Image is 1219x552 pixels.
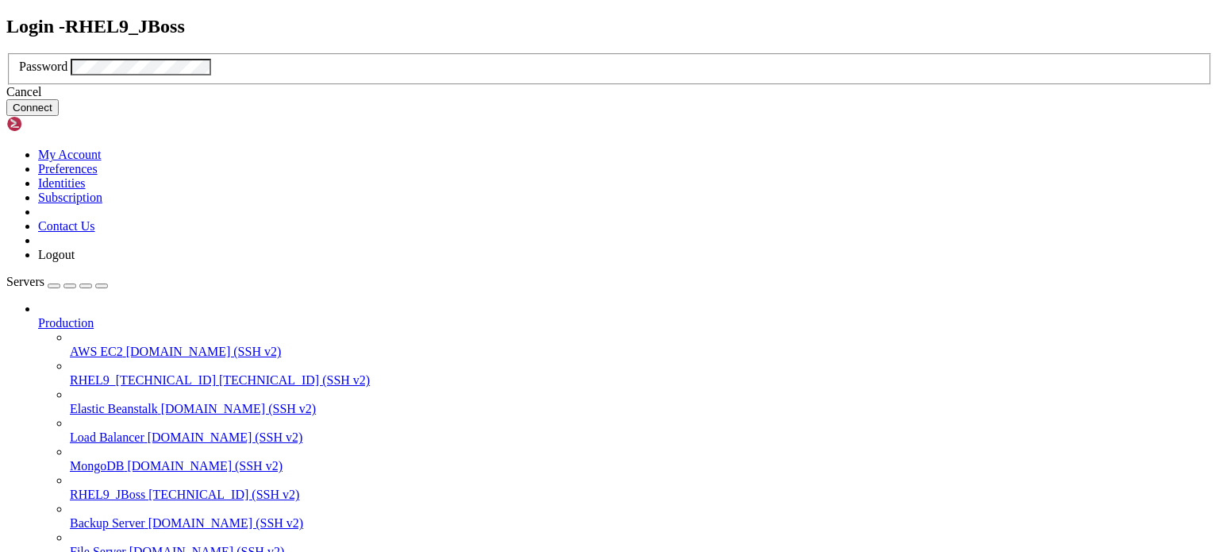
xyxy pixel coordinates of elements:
span: [DOMAIN_NAME] (SSH v2) [161,402,317,415]
li: AWS EC2 [DOMAIN_NAME] (SSH v2) [70,330,1213,359]
h2: Login - RHEL9_JBoss [6,16,1213,37]
span: Backup Server [70,516,145,530]
span: Elastic Beanstalk [70,402,158,415]
span: [DOMAIN_NAME] (SSH v2) [148,430,303,444]
span: RHEL9_JBoss [70,488,145,501]
a: Backup Server [DOMAIN_NAME] (SSH v2) [70,516,1213,531]
a: Elastic Beanstalk [DOMAIN_NAME] (SSH v2) [70,402,1213,416]
span: RHEL9_[TECHNICAL_ID] [70,373,216,387]
li: MongoDB [DOMAIN_NAME] (SSH v2) [70,445,1213,473]
li: Elastic Beanstalk [DOMAIN_NAME] (SSH v2) [70,388,1213,416]
a: Load Balancer [DOMAIN_NAME] (SSH v2) [70,430,1213,445]
li: RHEL9_JBoss [TECHNICAL_ID] (SSH v2) [70,473,1213,502]
span: Load Balancer [70,430,144,444]
a: Logout [38,248,75,261]
span: [TECHNICAL_ID] (SSH v2) [148,488,299,501]
a: Production [38,316,1213,330]
span: MongoDB [70,459,124,473]
span: Servers [6,275,44,288]
label: Password [19,60,67,73]
a: Identities [38,176,86,190]
div: (0, 1) [6,20,13,33]
span: [DOMAIN_NAME] (SSH v2) [148,516,304,530]
span: [DOMAIN_NAME] (SSH v2) [127,459,283,473]
li: Backup Server [DOMAIN_NAME] (SSH v2) [70,502,1213,531]
a: RHEL9_[TECHNICAL_ID] [TECHNICAL_ID] (SSH v2) [70,373,1213,388]
a: RHEL9_JBoss [TECHNICAL_ID] (SSH v2) [70,488,1213,502]
a: Preferences [38,162,98,176]
div: Cancel [6,85,1213,99]
li: RHEL9_[TECHNICAL_ID] [TECHNICAL_ID] (SSH v2) [70,359,1213,388]
a: AWS EC2 [DOMAIN_NAME] (SSH v2) [70,345,1213,359]
a: Contact Us [38,219,95,233]
img: Shellngn [6,116,98,132]
button: Connect [6,99,59,116]
span: [DOMAIN_NAME] (SSH v2) [126,345,282,358]
a: MongoDB [DOMAIN_NAME] (SSH v2) [70,459,1213,473]
x-row: Connecting [TECHNICAL_ID]... [6,6,1012,20]
x-row: Wrong or missing login information [6,6,1012,20]
a: Servers [6,275,108,288]
li: Load Balancer [DOMAIN_NAME] (SSH v2) [70,416,1213,445]
span: [TECHNICAL_ID] (SSH v2) [219,373,370,387]
span: Production [38,316,94,330]
span: AWS EC2 [70,345,123,358]
a: My Account [38,148,102,161]
a: Subscription [38,191,102,204]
